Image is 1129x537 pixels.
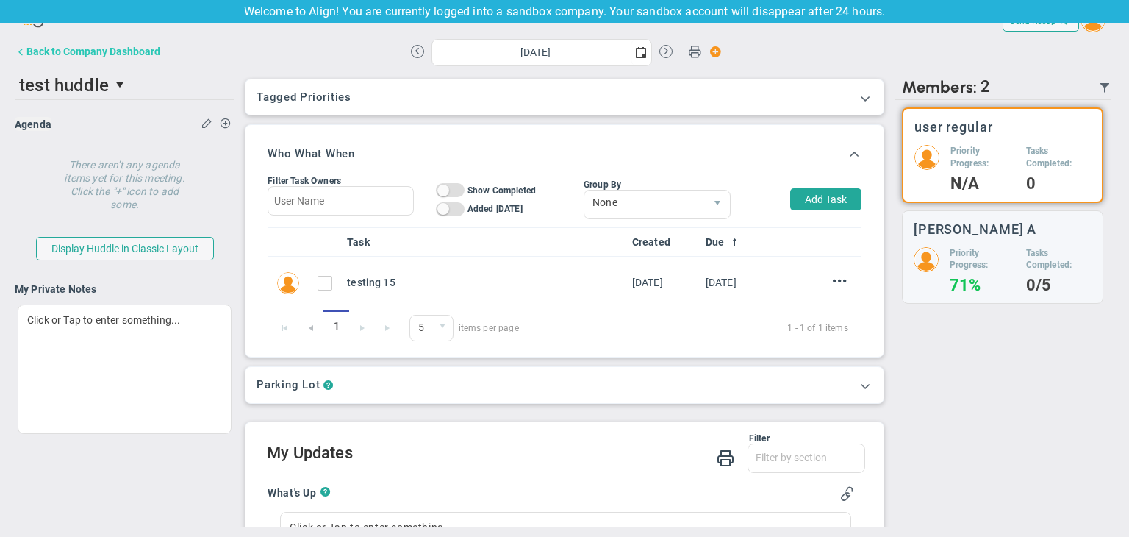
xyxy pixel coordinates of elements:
a: Due [706,236,767,248]
span: items per page [409,315,519,341]
button: Add Task [790,188,861,210]
img: 210392.Person.photo [914,145,939,170]
h4: 0 [1026,177,1091,191]
span: Print My Huddle Updates [717,448,734,466]
input: Filter by section [748,444,864,471]
a: Task [347,236,620,248]
span: Show Completed [467,185,536,196]
span: Added [DATE] [467,204,523,214]
h3: [PERSON_NAME] A [914,222,1037,236]
button: Back to Company Dashboard [15,37,160,66]
img: 202891.Person.photo [914,247,939,272]
div: Filter [267,433,770,444]
h4: There aren't any agenda items yet for this meeting. Click the "+" icon to add some. [59,148,191,211]
h3: Tagged Priorities [257,90,872,104]
h5: Tasks Completed: [1026,247,1092,272]
input: User Name [268,186,413,216]
h3: user regular [914,120,993,134]
h5: Tasks Completed: [1026,145,1091,170]
span: select [705,191,730,218]
div: Back to Company Dashboard [26,46,160,57]
div: Filter Task Owners [268,176,413,186]
span: select [431,316,453,341]
a: Created [632,236,694,248]
span: 5 [410,316,431,341]
h2: My Updates [267,444,865,465]
h4: 71% [950,279,1015,292]
div: Click or Tap to enter something... [18,305,232,434]
span: select [109,72,134,97]
span: Filter Updated Members [1099,82,1111,93]
span: test huddle [19,75,109,96]
h4: N/A [950,177,1015,191]
h4: My Private Notes [15,282,234,296]
span: 2 [981,77,990,97]
button: Display Huddle in Classic Layout [36,237,214,260]
h3: Parking Lot [257,378,320,392]
span: Action Button [703,42,722,62]
h5: Priority Progress: [950,145,1015,170]
span: 1 [323,310,349,342]
img: user regular [277,272,299,294]
div: testing 15 [347,274,620,291]
span: 1 - 1 of 1 items [537,319,848,337]
span: Print Huddle [688,44,701,65]
h5: Priority Progress: [950,247,1015,272]
span: None [584,191,705,216]
span: [DATE] [706,277,736,288]
div: Wed Oct 01 2025 06:14:02 GMT+0530 (India Standard Time) [632,274,694,291]
span: 0 [409,315,454,341]
div: Group By [584,179,731,190]
span: Agenda [15,118,51,130]
h4: What's Up [268,486,320,499]
h3: Who What When [268,147,355,160]
h4: 0/5 [1026,279,1092,292]
span: select [631,40,651,65]
span: Members: [902,77,977,97]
